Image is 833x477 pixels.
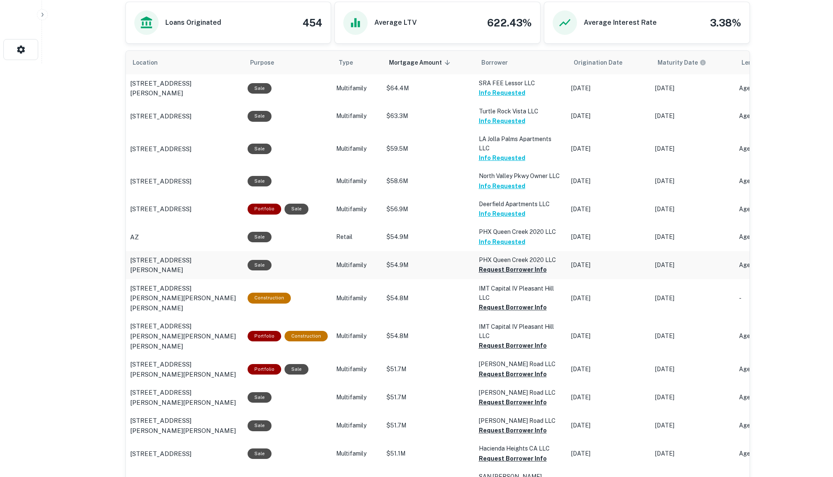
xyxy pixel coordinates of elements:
a: AZ [130,232,239,242]
p: Agency [739,393,806,402]
th: Maturity dates displayed may be estimated. Please contact the lender for the most accurate maturi... [651,51,735,74]
div: Sale [248,392,272,403]
p: [DATE] [655,365,731,374]
p: [DATE] [655,261,731,270]
p: [DATE] [571,365,647,374]
p: IMT Capital IV Pleasant Hill LLC [479,322,563,341]
div: Chat Widget [791,410,833,450]
p: Agency [739,449,806,458]
p: Deerfield Apartments LLC [479,199,563,209]
h6: Loans Originated [165,18,221,28]
button: Request Borrower Info [479,265,547,275]
p: [DATE] [571,112,647,121]
p: [DATE] [571,177,647,186]
p: Multifamily [336,84,378,93]
p: [DATE] [655,393,731,402]
p: [STREET_ADDRESS][PERSON_NAME][PERSON_NAME][PERSON_NAME] [130,283,239,313]
p: Multifamily [336,144,378,153]
p: Multifamily [336,332,378,341]
button: Request Borrower Info [479,453,547,464]
p: Agency [739,84,806,93]
h4: 454 [303,15,322,30]
p: AZ [130,232,139,242]
p: [STREET_ADDRESS][PERSON_NAME][PERSON_NAME][PERSON_NAME] [130,321,239,351]
h4: 3.38% [710,15,741,30]
button: Info Requested [479,237,525,247]
button: Info Requested [479,153,525,163]
div: Maturity dates displayed may be estimated. Please contact the lender for the most accurate maturi... [658,58,706,67]
p: Agency [739,365,806,374]
p: $54.8M [386,332,470,341]
p: $58.6M [386,177,470,186]
a: [STREET_ADDRESS][PERSON_NAME] [130,79,239,98]
p: PHX Queen Creek 2020 LLC [479,255,563,265]
p: Agency [739,332,806,341]
a: [STREET_ADDRESS] [130,449,239,459]
p: Multifamily [336,393,378,402]
p: Agency [739,261,806,270]
p: [DATE] [571,84,647,93]
p: $54.9M [386,261,470,270]
p: $51.7M [386,365,470,374]
div: Sale [248,83,272,94]
span: Lender Type [742,58,777,68]
p: [DATE] [571,421,647,430]
button: Request Borrower Info [479,397,547,407]
a: [STREET_ADDRESS][PERSON_NAME][PERSON_NAME] [130,388,239,407]
div: This loan purpose was for construction [285,331,328,341]
p: [DATE] [655,112,731,121]
p: [STREET_ADDRESS][PERSON_NAME][PERSON_NAME] [130,416,239,435]
p: [STREET_ADDRESS] [130,449,191,459]
p: Multifamily [336,449,378,458]
p: Multifamily [336,112,378,121]
p: [DATE] [571,393,647,402]
a: [STREET_ADDRESS][PERSON_NAME][PERSON_NAME] [130,359,239,379]
p: LA Jolla Palms Apartments LLC [479,134,563,153]
p: $54.9M [386,233,470,241]
p: [DATE] [571,449,647,458]
a: [STREET_ADDRESS] [130,204,239,214]
p: [PERSON_NAME] Road LLC [479,416,563,425]
h6: Average Interest Rate [584,18,657,28]
th: Location [126,51,243,74]
p: $51.7M [386,421,470,430]
p: [DATE] [571,144,647,153]
p: $64.4M [386,84,470,93]
p: - [739,294,806,303]
button: Request Borrower Info [479,341,547,351]
p: Agency [739,233,806,241]
p: [DATE] [571,205,647,214]
div: Sale [248,260,272,270]
th: Mortgage Amount [382,51,475,74]
div: This is a portfolio loan with 17 properties [248,364,281,375]
p: $59.5M [386,144,470,153]
p: [STREET_ADDRESS] [130,144,191,154]
h4: 622.43% [487,15,532,30]
p: [DATE] [655,84,731,93]
p: [DATE] [655,177,731,186]
p: Multifamily [336,177,378,186]
button: Info Requested [479,181,525,191]
p: Agency [739,421,806,430]
p: [DATE] [571,294,647,303]
a: [STREET_ADDRESS] [130,111,239,121]
p: [DATE] [655,205,731,214]
p: [DATE] [655,233,731,241]
button: Request Borrower Info [479,302,547,312]
div: Sale [248,144,272,154]
p: [DATE] [571,332,647,341]
p: [STREET_ADDRESS] [130,204,191,214]
p: [DATE] [655,144,731,153]
p: Multifamily [336,365,378,374]
a: [STREET_ADDRESS] [130,176,239,186]
p: Multifamily [336,421,378,430]
p: [STREET_ADDRESS] [130,111,191,121]
p: [PERSON_NAME] Road LLC [479,388,563,397]
span: Location [133,58,169,68]
p: Agency [739,112,806,121]
p: PHX Queen Creek 2020 LLC [479,227,563,236]
div: This is a portfolio loan with 3 properties [248,204,281,214]
span: Type [339,58,364,68]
